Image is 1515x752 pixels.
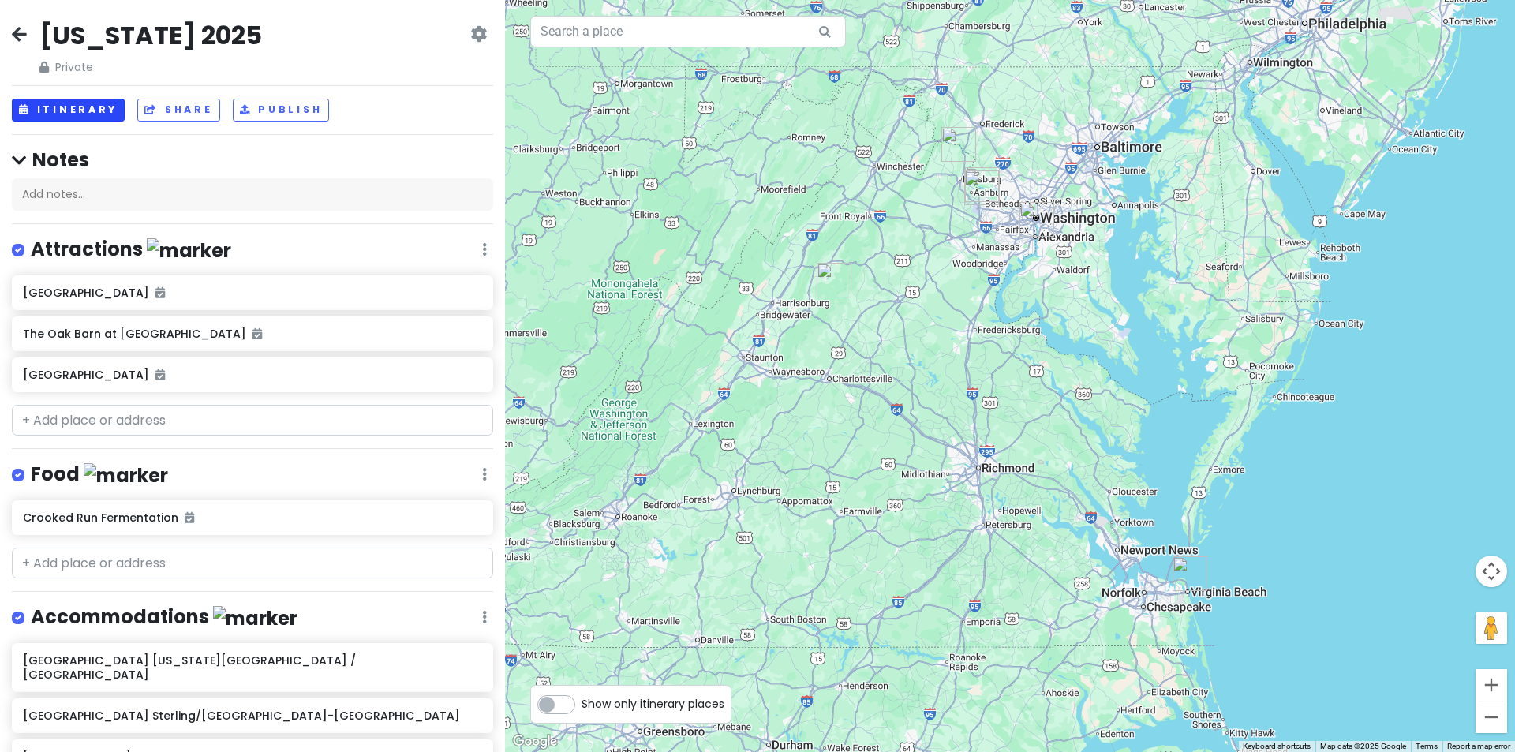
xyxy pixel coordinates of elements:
div: Shenandoah National Park [817,263,851,297]
a: Report a map error [1447,742,1510,750]
input: + Add place or address [12,548,493,579]
img: marker [147,238,231,263]
button: Share [137,99,219,122]
div: The Oak Barn at Loyalty [941,127,976,162]
i: Added to itinerary [252,328,262,339]
div: Alexandria [1019,202,1054,237]
button: Drag Pegman onto the map to open Street View [1476,612,1507,644]
img: marker [84,463,168,488]
div: Hyatt House Virginia Beach / Oceanfront [1173,556,1207,591]
h4: Accommodations [31,604,297,630]
h6: Crooked Run Fermentation [23,511,481,525]
h6: [GEOGRAPHIC_DATA] [23,286,481,300]
button: Publish [233,99,330,122]
span: Map data ©2025 Google [1320,742,1406,750]
input: Search a place [530,16,846,47]
img: marker [213,606,297,630]
h4: Food [31,462,168,488]
a: Terms [1416,742,1438,750]
h4: Notes [12,148,493,172]
button: Itinerary [12,99,125,122]
i: Added to itinerary [185,512,194,523]
a: Open this area in Google Maps (opens a new window) [509,731,561,752]
input: + Add place or address [12,405,493,436]
button: Zoom in [1476,669,1507,701]
h6: The Oak Barn at [GEOGRAPHIC_DATA] [23,327,481,341]
div: Add notes... [12,178,493,211]
div: Crooked Run Fermentation [965,167,1000,202]
span: Private [39,58,262,76]
button: Zoom out [1476,701,1507,733]
h6: [GEOGRAPHIC_DATA] [23,368,481,382]
img: Google [509,731,561,752]
h2: [US_STATE] 2025 [39,19,262,52]
span: Show only itinerary places [582,695,724,713]
button: Map camera controls [1476,556,1507,587]
h4: Attractions [31,237,231,263]
h6: [GEOGRAPHIC_DATA] Sterling/[GEOGRAPHIC_DATA]-[GEOGRAPHIC_DATA] [23,709,481,723]
i: Added to itinerary [155,369,165,380]
button: Keyboard shortcuts [1243,741,1311,752]
h6: [GEOGRAPHIC_DATA] [US_STATE][GEOGRAPHIC_DATA] / [GEOGRAPHIC_DATA] [23,653,481,682]
div: Hyatt House Sterling/Dulles Airport-North [964,170,999,205]
i: Added to itinerary [155,287,165,298]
